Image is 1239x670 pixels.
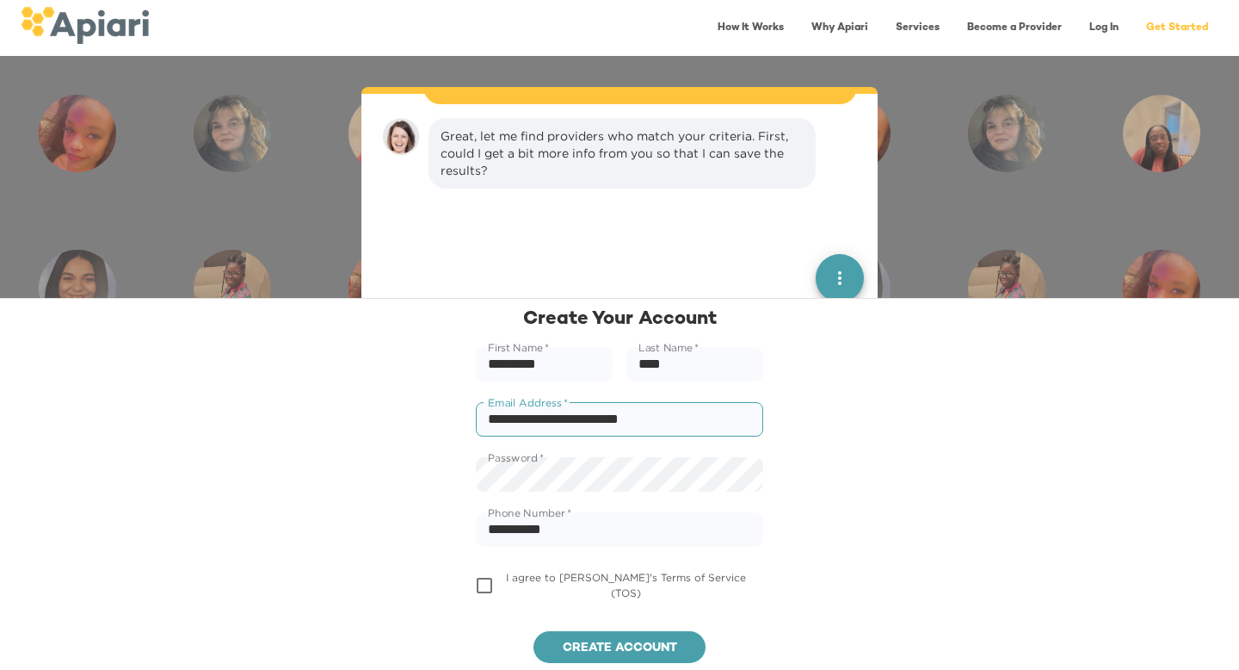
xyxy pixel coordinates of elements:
[707,10,794,46] a: How It Works
[441,127,804,179] div: Great, let me find providers who match your criteria. First, could I get a bit more info from you...
[533,631,706,664] button: Create account
[1079,10,1129,46] a: Log In
[1136,10,1218,46] a: Get Started
[801,10,878,46] a: Why Apiari
[476,306,763,332] div: Create Your Account
[506,572,746,599] span: I agree to [PERSON_NAME]'s
[21,7,149,44] img: logo
[611,572,746,599] a: Terms of Service (TOS)
[816,253,864,301] button: quick menu
[382,118,420,156] img: amy.37686e0395c82528988e.png
[885,10,950,46] a: Services
[547,638,692,660] span: Create account
[957,10,1072,46] a: Become a Provider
